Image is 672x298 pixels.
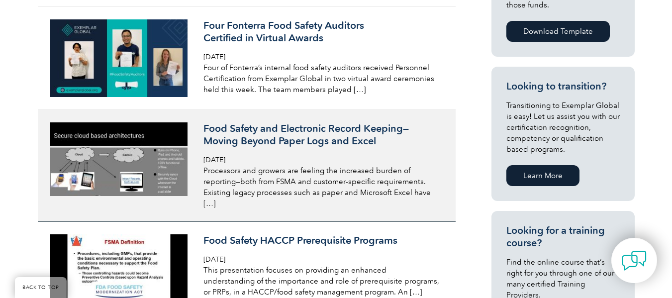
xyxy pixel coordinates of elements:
span: [DATE] [203,255,225,264]
p: Four of Fonterra’s internal food safety auditors received Personnel Certification from Exemplar G... [203,62,439,95]
h3: Looking to transition? [506,80,620,93]
a: Download Template [506,21,610,42]
a: Food Safety and Electronic Record Keeping—Moving Beyond Paper Logs and Excel [DATE] Processors an... [38,110,456,222]
h3: Looking for a training course? [506,224,620,249]
img: contact-chat.png [622,248,647,273]
h3: Four Fonterra Food Safety Auditors Certified in Virtual Awards [203,19,439,44]
a: Learn More [506,165,579,186]
p: Transitioning to Exemplar Global is easy! Let us assist you with our certification recognition, c... [506,100,620,155]
img: Zoom-Backgrounds-4-300x169.jpg [50,19,188,97]
h3: Food Safety and Electronic Record Keeping—Moving Beyond Paper Logs and Excel [203,122,439,147]
img: food-safety-and-electronic-record-keeping-900x480-1-300x160.jpg [50,122,188,196]
a: BACK TO TOP [15,277,67,298]
p: This presentation focuses on providing an enhanced understanding of the importance and role of pr... [203,265,439,298]
a: Four Fonterra Food Safety AuditorsCertified in Virtual Awards [DATE] Four of Fonterra’s internal ... [38,7,456,110]
span: [DATE] [203,53,225,61]
span: [DATE] [203,156,225,164]
h3: Food Safety HACCP Prerequisite Programs [203,234,439,247]
p: Processors and growers are feeling the increased burden of reporting—both from FSMA and customer-... [203,165,439,209]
